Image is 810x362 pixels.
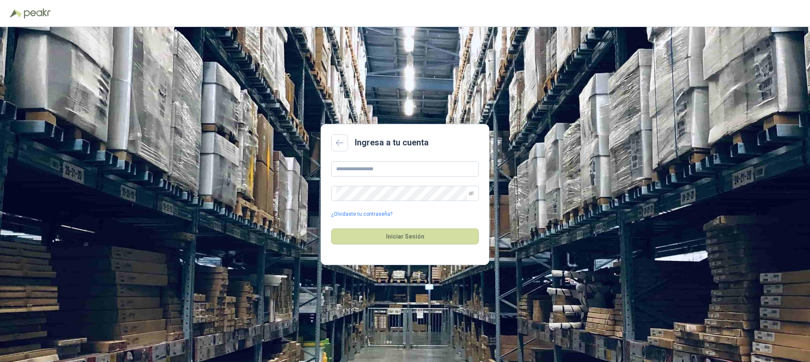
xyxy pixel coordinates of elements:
[24,8,51,19] img: Peakr
[355,136,429,149] h2: Ingresa a tu cuenta
[331,228,479,244] button: Iniciar Sesión
[10,9,22,18] img: Logo
[469,191,474,196] span: eye-invisible
[331,210,392,218] a: ¿Olvidaste tu contraseña?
